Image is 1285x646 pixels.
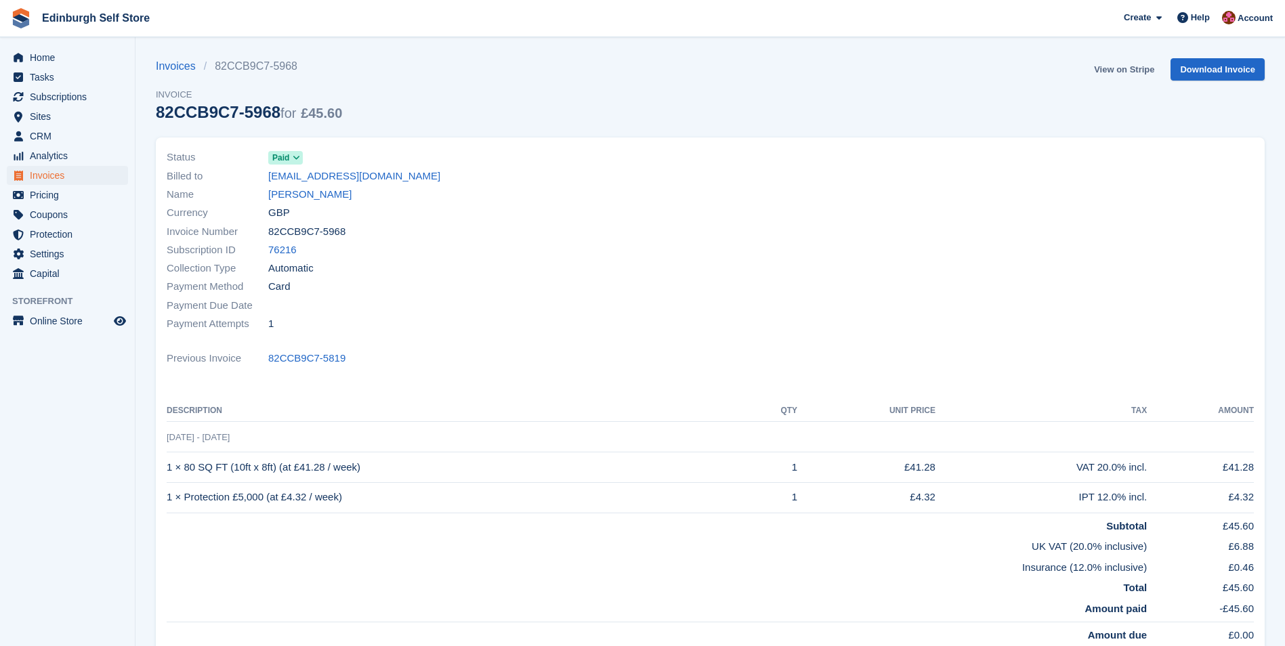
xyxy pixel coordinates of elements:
th: Tax [935,400,1147,422]
td: UK VAT (20.0% inclusive) [167,534,1147,555]
td: 1 [747,482,797,513]
span: Create [1124,11,1151,24]
td: £0.46 [1147,555,1254,576]
a: menu [7,146,128,165]
td: 1 × 80 SQ FT (10ft x 8ft) (at £41.28 / week) [167,452,747,483]
a: menu [7,186,128,204]
span: £45.60 [301,106,342,121]
a: Edinburgh Self Store [37,7,155,29]
span: Billed to [167,169,268,184]
div: 82CCB9C7-5968 [156,103,342,121]
span: 82CCB9C7-5968 [268,224,345,240]
span: Name [167,187,268,202]
strong: Subtotal [1106,520,1147,532]
td: 1 [747,452,797,483]
span: Coupons [30,205,111,224]
th: Amount [1147,400,1254,422]
strong: Amount due [1088,629,1147,641]
span: Online Store [30,311,111,330]
span: Card [268,279,291,295]
a: menu [7,225,128,244]
td: £4.32 [1147,482,1254,513]
a: menu [7,244,128,263]
td: £41.28 [797,452,935,483]
span: Protection [30,225,111,244]
span: [DATE] - [DATE] [167,432,230,442]
a: menu [7,264,128,283]
td: -£45.60 [1147,596,1254,622]
a: menu [7,48,128,67]
th: Description [167,400,747,422]
a: 82CCB9C7-5819 [268,351,345,366]
a: Preview store [112,313,128,329]
a: menu [7,107,128,126]
a: [EMAIL_ADDRESS][DOMAIN_NAME] [268,169,440,184]
span: Paid [272,152,289,164]
span: for [280,106,296,121]
span: Currency [167,205,268,221]
a: Invoices [156,58,204,74]
span: Capital [30,264,111,283]
span: Settings [30,244,111,263]
img: stora-icon-8386f47178a22dfd0bd8f6a31ec36ba5ce8667c1dd55bd0f319d3a0aa187defe.svg [11,8,31,28]
span: Account [1238,12,1273,25]
span: Payment Method [167,279,268,295]
span: Subscription ID [167,242,268,258]
img: Lucy Michalec [1222,11,1236,24]
span: Subscriptions [30,87,111,106]
span: Pricing [30,186,111,204]
strong: Amount paid [1085,603,1147,614]
td: £0.00 [1147,622,1254,643]
a: menu [7,205,128,224]
td: £4.32 [797,482,935,513]
a: menu [7,87,128,106]
span: Payment Attempts [167,316,268,332]
td: £45.60 [1147,575,1254,596]
td: £41.28 [1147,452,1254,483]
a: [PERSON_NAME] [268,187,352,202]
span: CRM [30,127,111,146]
span: Storefront [12,295,135,308]
th: QTY [747,400,797,422]
a: menu [7,127,128,146]
span: Collection Type [167,261,268,276]
span: GBP [268,205,290,221]
span: Invoice Number [167,224,268,240]
td: £6.88 [1147,534,1254,555]
a: menu [7,166,128,185]
span: Invoice [156,88,342,102]
div: IPT 12.0% incl. [935,490,1147,505]
span: Previous Invoice [167,351,268,366]
td: 1 × Protection £5,000 (at £4.32 / week) [167,482,747,513]
span: Payment Due Date [167,298,268,314]
span: Automatic [268,261,314,276]
a: Download Invoice [1171,58,1265,81]
span: Home [30,48,111,67]
div: VAT 20.0% incl. [935,460,1147,475]
span: 1 [268,316,274,332]
span: Help [1191,11,1210,24]
td: £45.60 [1147,513,1254,534]
th: Unit Price [797,400,935,422]
nav: breadcrumbs [156,58,342,74]
span: Analytics [30,146,111,165]
strong: Total [1123,582,1147,593]
span: Tasks [30,68,111,87]
a: View on Stripe [1089,58,1160,81]
a: menu [7,68,128,87]
span: Invoices [30,166,111,185]
a: 76216 [268,242,297,258]
span: Sites [30,107,111,126]
span: Status [167,150,268,165]
a: Paid [268,150,303,165]
td: Insurance (12.0% inclusive) [167,555,1147,576]
a: menu [7,311,128,330]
